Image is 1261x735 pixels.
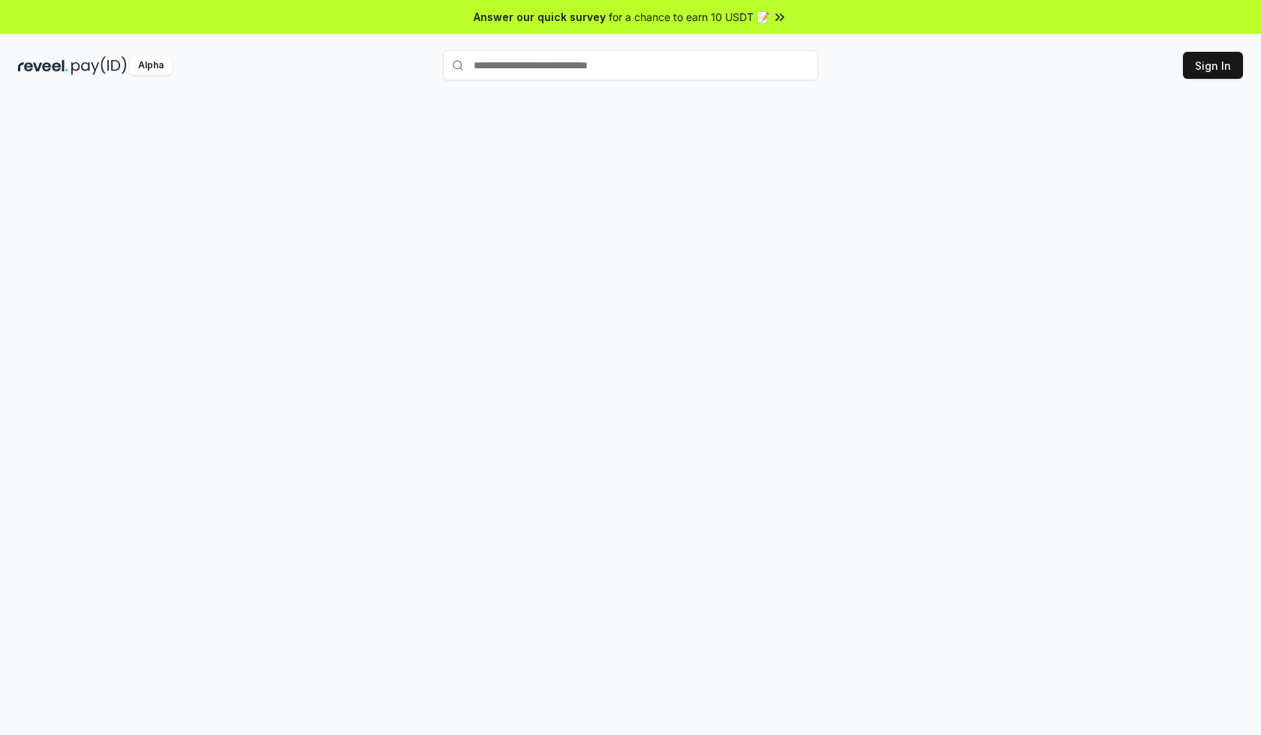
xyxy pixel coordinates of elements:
[474,9,606,25] span: Answer our quick survey
[71,56,127,75] img: pay_id
[130,56,172,75] div: Alpha
[609,9,769,25] span: for a chance to earn 10 USDT 📝
[18,56,68,75] img: reveel_dark
[1183,52,1243,79] button: Sign In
